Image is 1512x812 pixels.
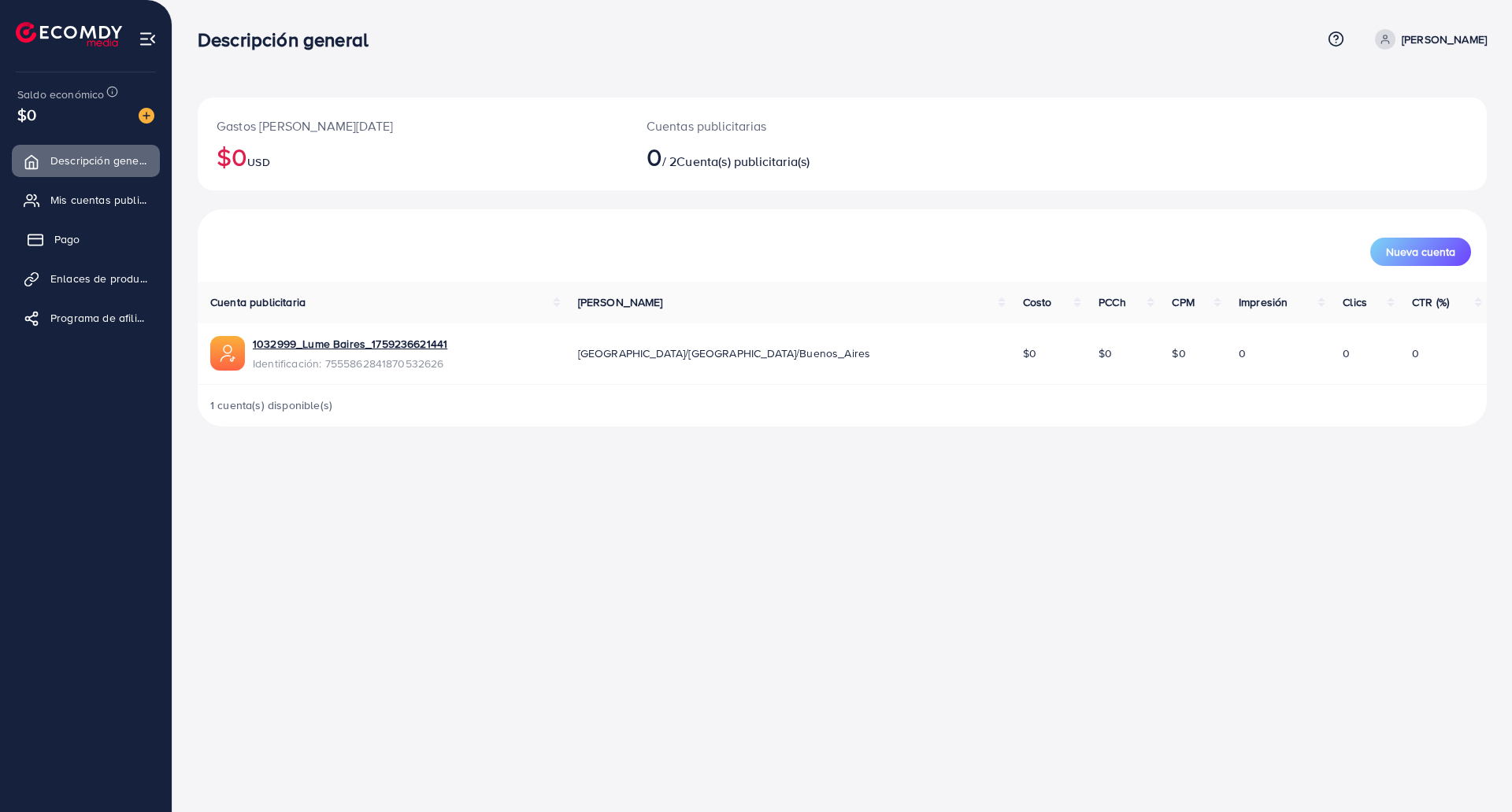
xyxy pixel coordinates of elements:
[1386,244,1455,260] font: Nueva cuenta
[210,336,245,371] img: ic-ads-acc.e4c84228.svg
[12,263,160,294] a: Enlaces de productos
[1412,345,1419,361] font: 0
[253,336,447,352] a: 1032999_Lume Baires_1759236621441
[12,223,160,255] a: Pago
[12,145,160,176] a: Descripción general
[247,154,269,170] font: USD
[578,345,871,361] font: [GEOGRAPHIC_DATA]/[GEOGRAPHIC_DATA]/Buenos_Aires
[1445,741,1500,800] iframe: Chat
[54,231,80,247] font: Pago
[1099,345,1112,361] font: $0
[210,294,306,310] font: Cuenta publicitaria
[1369,29,1487,50] a: [PERSON_NAME]
[50,192,176,208] font: Mis cuentas publicitarias
[1412,294,1449,310] font: CTR (%)
[1172,294,1194,310] font: CPM
[1023,294,1052,310] font: Costo
[16,22,122,46] img: logo
[17,103,36,126] font: $0
[217,138,247,175] font: $0
[1172,345,1185,361] font: $0
[1099,294,1126,310] font: PCCh
[139,30,157,48] img: menú
[253,356,444,371] font: Identificación: 7555862841870532626
[198,26,369,53] font: Descripción general
[647,138,662,175] font: 0
[1402,31,1487,47] font: [PERSON_NAME]
[647,117,766,135] font: Cuentas publicitarias
[12,184,160,216] a: Mis cuentas publicitarias
[50,310,161,326] font: Programa de afiliados
[1239,294,1288,310] font: Impresión
[1023,345,1036,361] font: $0
[662,153,676,170] font: / 2
[1239,345,1246,361] font: 0
[12,302,160,334] a: Programa de afiliados
[210,397,332,413] font: 1 cuenta(s) disponible(s)
[17,87,104,102] font: Saldo económico
[676,153,810,170] font: Cuenta(s) publicitaria(s)
[1343,345,1350,361] font: 0
[1370,238,1471,266] button: Nueva cuenta
[217,117,393,135] font: Gastos [PERSON_NAME][DATE]
[578,294,663,310] font: [PERSON_NAME]
[139,108,154,124] img: imagen
[50,153,153,168] font: Descripción general
[1343,294,1367,310] font: Clics
[50,271,161,286] font: Enlaces de productos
